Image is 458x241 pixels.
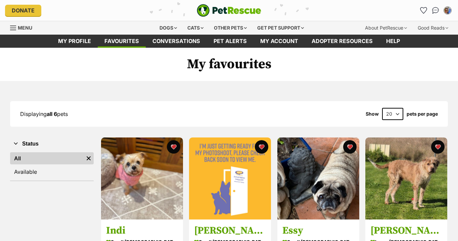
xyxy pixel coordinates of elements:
img: logo-e224e6f780fb5917bec1dbf3a21bbac754714ae5b6737aabdf751b685950b380.svg [197,4,261,17]
div: Status [10,151,94,180]
strong: all 6 [47,111,57,117]
h3: Indi [106,224,178,237]
img: Billy [365,137,447,219]
a: All [10,152,84,164]
a: conversations [146,35,207,48]
ul: Account quick links [418,5,453,16]
div: Dogs [155,21,182,35]
h3: Essy [282,224,354,237]
span: Menu [18,25,32,31]
div: About PetRescue [360,21,412,35]
div: Cats [183,21,208,35]
div: Good Reads [413,21,453,35]
span: Displaying pets [20,111,68,117]
img: Stella [189,137,271,219]
img: Indi [101,137,183,219]
div: Get pet support [253,21,309,35]
a: Adopter resources [305,35,379,48]
button: My account [442,5,453,16]
button: favourite [343,140,356,154]
a: Help [379,35,407,48]
a: My profile [51,35,98,48]
a: Remove filter [84,152,94,164]
button: favourite [255,140,268,154]
img: chat-41dd97257d64d25036548639549fe6c8038ab92f7586957e7f3b1b290dea8141.svg [432,7,439,14]
span: Show [366,111,379,117]
div: Other pets [209,21,251,35]
a: Menu [10,21,37,33]
a: Donate [5,5,41,16]
h3: [PERSON_NAME] [370,224,442,237]
button: Status [10,139,94,148]
a: Favourites [98,35,146,48]
a: Available [10,166,94,178]
h3: [PERSON_NAME] [194,224,266,237]
a: Pet alerts [207,35,254,48]
a: PetRescue [197,4,261,17]
a: Conversations [430,5,441,16]
button: favourite [431,140,445,154]
button: favourite [167,140,180,154]
a: My account [254,35,305,48]
img: Essy [277,137,359,219]
a: Favourites [418,5,429,16]
label: pets per page [407,111,438,117]
img: Leonie Clancy profile pic [444,7,451,14]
